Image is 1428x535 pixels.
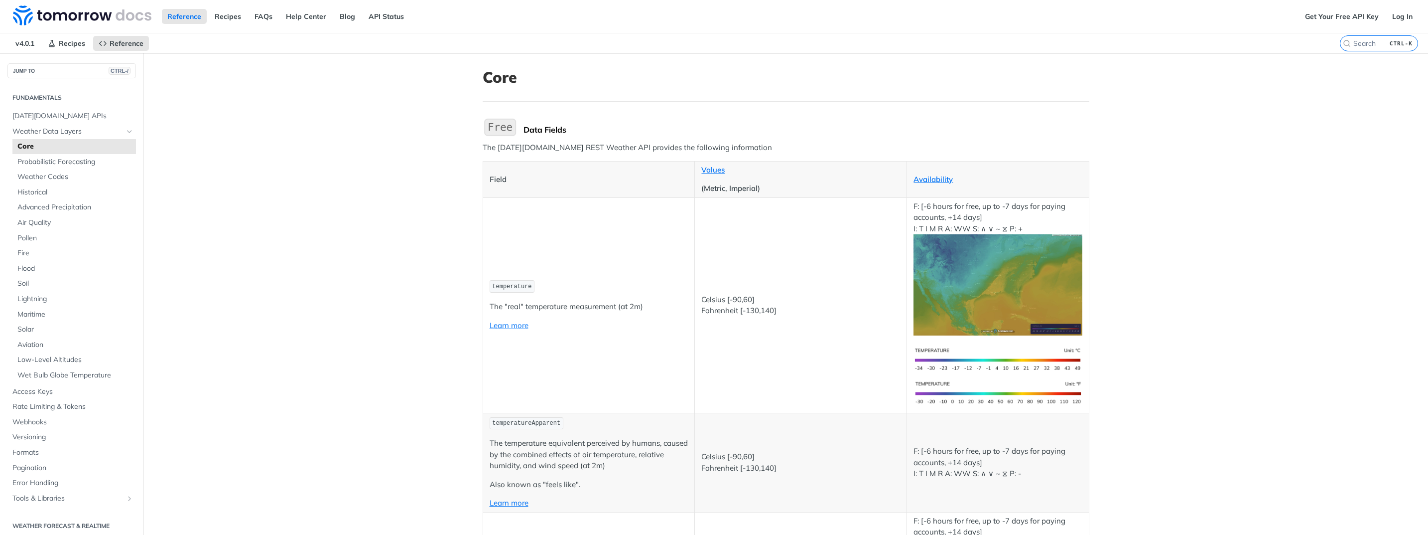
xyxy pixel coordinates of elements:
[17,279,133,289] span: Soil
[701,165,725,175] a: Values
[12,307,136,322] a: Maritime
[7,430,136,445] a: Versioning
[490,438,688,472] p: The temperature equivalent perceived by humans, caused by the combined effects of air temperature...
[126,128,133,136] button: Hide subpages for Weather Data Layers
[12,338,136,353] a: Aviation
[12,185,136,200] a: Historical
[17,248,133,258] span: Fire
[17,142,133,152] span: Core
[12,463,133,473] span: Pagination
[492,420,560,427] span: temperatureApparent
[12,478,133,488] span: Error Handling
[280,9,332,24] a: Help Center
[7,109,136,124] a: [DATE][DOMAIN_NAME] APIs
[701,294,900,317] p: Celsius [-90,60] Fahrenheit [-130,140]
[913,343,1082,376] img: temperature-si
[17,233,133,243] span: Pollen
[913,446,1082,480] p: F: [-6 hours for free, up to -7 days for paying accounts, +14 days] I: T I M R A: WW S: ∧ ∨ ~ ⧖ P: -
[490,301,688,313] p: The "real" temperature measurement (at 2m)
[17,187,133,197] span: Historical
[913,201,1082,336] p: F: [-6 hours for free, up to -7 days for paying accounts, +14 days] I: T I M R A: WW S: ∧ ∨ ~ ⧖ P: +
[12,494,123,504] span: Tools & Libraries
[12,276,136,291] a: Soil
[12,200,136,215] a: Advanced Precipitation
[17,355,133,365] span: Low-Level Altitudes
[7,384,136,399] a: Access Keys
[1299,9,1384,24] a: Get Your Free API Key
[7,93,136,102] h2: Fundamentals
[334,9,361,24] a: Blog
[12,139,136,154] a: Core
[12,111,133,121] span: [DATE][DOMAIN_NAME] APIs
[1343,39,1351,47] svg: Search
[7,63,136,78] button: JUMP TOCTRL-/
[490,479,688,491] p: Also known as "feels like".
[363,9,409,24] a: API Status
[701,183,900,194] p: (Metric, Imperial)
[209,9,247,24] a: Recipes
[483,142,1089,154] p: The [DATE][DOMAIN_NAME] REST Weather API provides the following information
[12,261,136,276] a: Flood
[913,376,1082,410] img: temperature-us
[523,125,1089,135] div: Data Fields
[17,325,133,335] span: Solar
[12,353,136,367] a: Low-Level Altitudes
[110,39,143,48] span: Reference
[483,68,1089,86] h1: Core
[12,417,133,427] span: Webhooks
[12,368,136,383] a: Wet Bulb Globe Temperature
[913,354,1082,363] span: Expand image
[126,495,133,503] button: Show subpages for Tools & Libraries
[12,292,136,307] a: Lightning
[913,387,1082,397] span: Expand image
[59,39,85,48] span: Recipes
[17,294,133,304] span: Lightning
[162,9,207,24] a: Reference
[7,415,136,430] a: Webhooks
[12,322,136,337] a: Solar
[249,9,278,24] a: FAQs
[17,218,133,228] span: Air Quality
[93,36,149,51] a: Reference
[490,174,688,185] p: Field
[12,432,133,442] span: Versioning
[12,448,133,458] span: Formats
[913,175,953,184] a: Availability
[109,67,130,75] span: CTRL-/
[12,215,136,230] a: Air Quality
[913,280,1082,289] span: Expand image
[17,264,133,274] span: Flood
[12,402,133,412] span: Rate Limiting & Tokens
[490,498,528,508] a: Learn more
[12,127,123,137] span: Weather Data Layers
[17,370,133,380] span: Wet Bulb Globe Temperature
[17,172,133,182] span: Weather Codes
[17,157,133,167] span: Probabilistic Forecasting
[7,445,136,460] a: Formats
[12,170,136,184] a: Weather Codes
[913,234,1082,336] img: temperature
[17,340,133,350] span: Aviation
[12,155,136,170] a: Probabilistic Forecasting
[701,451,900,474] p: Celsius [-90,60] Fahrenheit [-130,140]
[10,36,40,51] span: v4.0.1
[1387,38,1415,48] kbd: CTRL-K
[7,399,136,414] a: Rate Limiting & Tokens
[7,124,136,139] a: Weather Data LayersHide subpages for Weather Data Layers
[7,461,136,476] a: Pagination
[490,321,528,330] a: Learn more
[12,231,136,246] a: Pollen
[7,476,136,491] a: Error Handling
[12,387,133,397] span: Access Keys
[7,522,136,531] h2: Weather Forecast & realtime
[17,202,133,212] span: Advanced Precipitation
[17,310,133,320] span: Maritime
[12,246,136,261] a: Fire
[7,491,136,506] a: Tools & LibrariesShow subpages for Tools & Libraries
[492,283,531,290] span: temperature
[1387,9,1418,24] a: Log In
[13,5,151,25] img: Tomorrow.io Weather API Docs
[42,36,91,51] a: Recipes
